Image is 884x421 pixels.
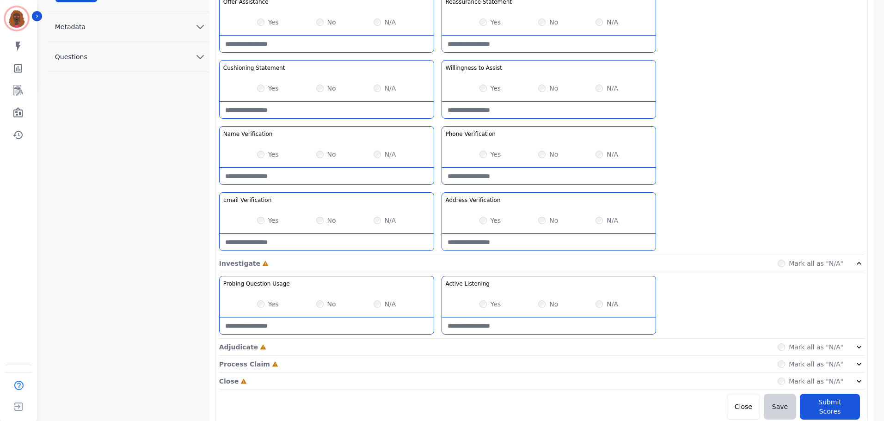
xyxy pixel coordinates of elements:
[607,299,618,309] label: N/A
[607,84,618,93] label: N/A
[789,377,843,386] label: Mark all as "N/A"
[789,360,843,369] label: Mark all as "N/A"
[219,342,258,352] p: Adjudicate
[219,377,239,386] p: Close
[549,216,558,225] label: No
[223,64,285,72] h3: Cushioning Statement
[48,22,93,31] span: Metadata
[491,84,501,93] label: Yes
[385,150,396,159] label: N/A
[491,150,501,159] label: Yes
[219,360,270,369] p: Process Claim
[446,280,490,287] h3: Active Listening
[48,42,209,72] button: Questions chevron down
[219,259,260,268] p: Investigate
[223,130,273,138] h3: Name Verification
[764,394,796,420] button: Save
[268,84,279,93] label: Yes
[727,394,760,420] button: Close
[327,150,336,159] label: No
[446,130,496,138] h3: Phone Verification
[789,259,843,268] label: Mark all as "N/A"
[385,299,396,309] label: N/A
[491,299,501,309] label: Yes
[385,18,396,27] label: N/A
[789,342,843,352] label: Mark all as "N/A"
[607,150,618,159] label: N/A
[268,18,279,27] label: Yes
[268,150,279,159] label: Yes
[549,150,558,159] label: No
[327,84,336,93] label: No
[549,84,558,93] label: No
[327,216,336,225] label: No
[607,18,618,27] label: N/A
[268,216,279,225] label: Yes
[327,18,336,27] label: No
[195,21,206,32] svg: chevron down
[607,216,618,225] label: N/A
[48,12,209,42] button: Metadata chevron down
[268,299,279,309] label: Yes
[223,280,290,287] h3: Probing Question Usage
[195,51,206,62] svg: chevron down
[549,299,558,309] label: No
[6,7,28,30] img: Bordered avatar
[549,18,558,27] label: No
[446,196,501,204] h3: Address Verification
[48,52,95,61] span: Questions
[491,216,501,225] label: Yes
[800,394,860,420] button: Submit Scores
[385,216,396,225] label: N/A
[491,18,501,27] label: Yes
[327,299,336,309] label: No
[223,196,272,204] h3: Email Verification
[446,64,502,72] h3: Willingness to Assist
[385,84,396,93] label: N/A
